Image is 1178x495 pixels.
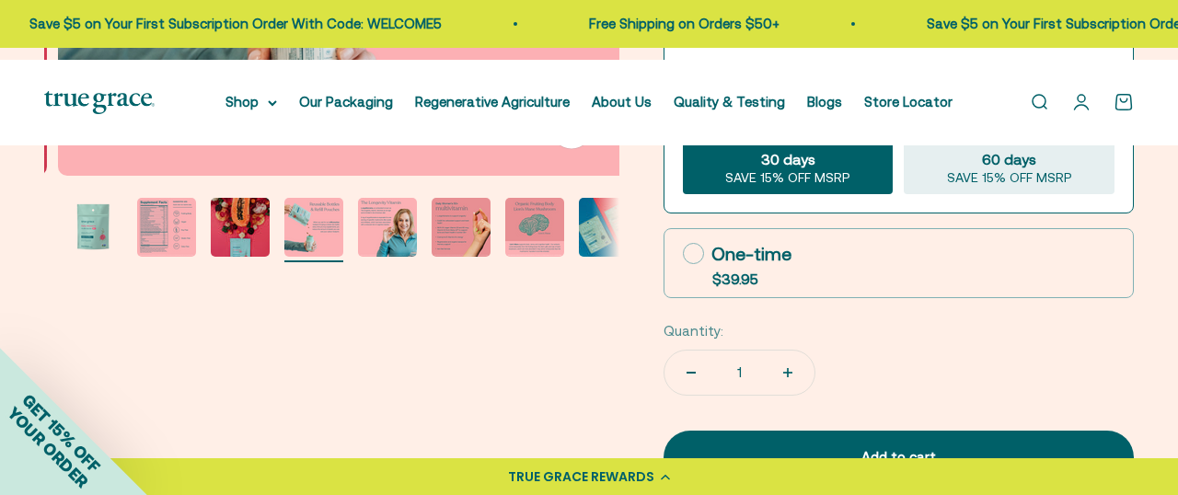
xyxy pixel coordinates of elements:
[211,198,270,262] button: Go to item 4
[26,13,438,35] p: Save $5 on Your First Subscription Order With Code: WELCOME5
[4,403,92,491] span: YOUR ORDER
[664,351,718,395] button: Decrease quantity
[137,198,196,257] img: Fruiting Body Vegan Soy Free Gluten Free Dairy Free
[761,351,814,395] button: Increase quantity
[64,198,122,257] img: Daily Multivitamin for Energy, Longevity, Heart Health, & Memory Support* - L-ergothioneine to su...
[211,198,270,257] img: Daily Women's 50+ Multivitamin
[432,198,491,257] img: - L-ergothioneine to support longevity* - CoQ10 for antioxidant support and heart health* - 150% ...
[225,91,277,113] summary: Shop
[807,94,842,109] a: Blogs
[284,198,343,257] img: When you opt for our refill pouches instead of buying a new bottle every time you buy supplements...
[64,198,122,262] button: Go to item 2
[432,198,491,262] button: Go to item 7
[358,198,417,257] img: L-ergothioneine, an antioxidant known as 'the longevity vitamin', declines as we age and is limit...
[864,94,953,109] a: Store Locator
[674,94,785,109] a: Quality & Testing
[505,198,564,257] img: Lion's Mane supports brain, nerve, and cognitive health.* Our extracts come exclusively from the ...
[358,198,417,262] button: Go to item 6
[664,431,1134,484] button: Add to cart
[284,198,343,262] button: Go to item 5
[508,467,654,487] div: TRUE GRACE REWARDS
[505,198,564,262] button: Go to item 8
[415,94,570,109] a: Regenerative Agriculture
[579,198,638,257] img: Daily Women's 50+ Multivitamin
[585,16,776,31] a: Free Shipping on Orders $50+
[137,198,196,262] button: Go to item 3
[18,390,104,476] span: GET 15% OFF
[299,94,393,109] a: Our Packaging
[579,198,638,262] button: Go to item 9
[664,320,723,342] label: Quantity:
[700,446,1097,468] div: Add to cart
[592,94,652,109] a: About Us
